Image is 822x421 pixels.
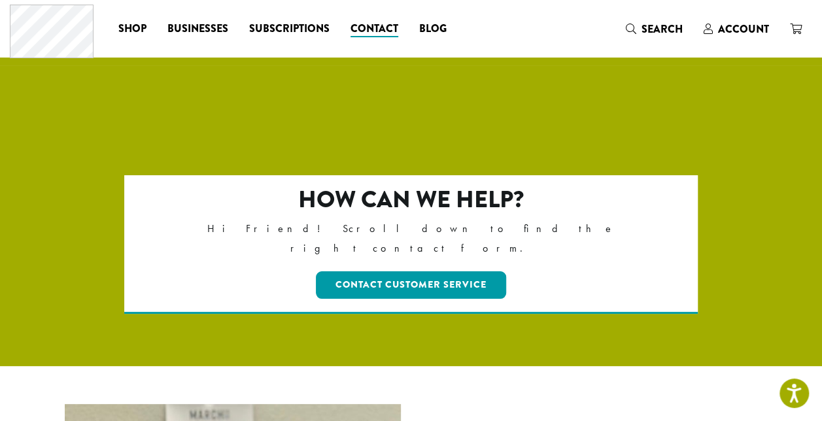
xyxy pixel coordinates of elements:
[167,21,228,37] span: Businesses
[108,18,157,39] a: Shop
[351,21,398,37] span: Contact
[157,18,239,39] a: Businesses
[718,22,769,37] span: Account
[180,219,642,258] p: Hi Friend! Scroll down to find the right contact form.
[239,18,340,39] a: Subscriptions
[340,18,409,39] a: Contact
[642,22,683,37] span: Search
[693,18,779,40] a: Account
[180,186,642,214] h2: How can we help?
[316,271,506,299] a: Contact Customer Service
[615,18,693,40] a: Search
[249,21,330,37] span: Subscriptions
[419,21,447,37] span: Blog
[409,18,457,39] a: Blog
[118,21,146,37] span: Shop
